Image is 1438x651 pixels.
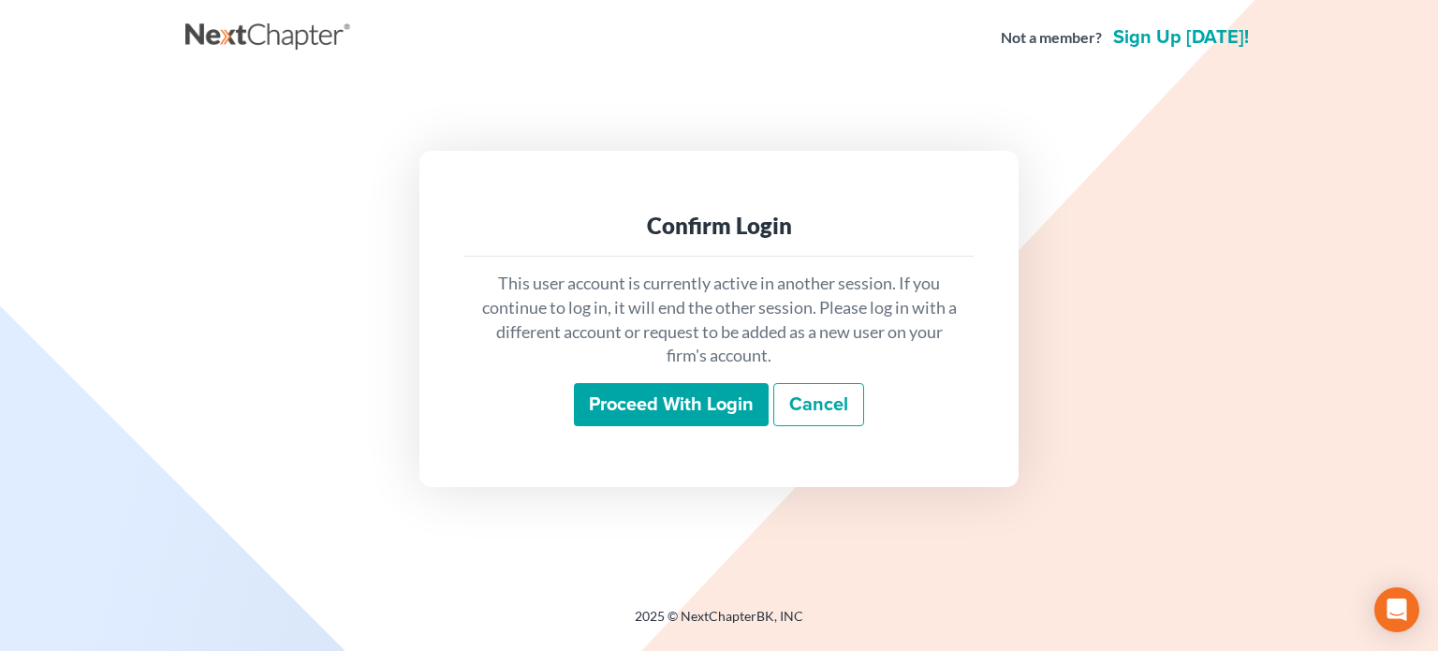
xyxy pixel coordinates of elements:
p: This user account is currently active in another session. If you continue to log in, it will end ... [479,272,959,368]
div: 2025 © NextChapterBK, INC [185,607,1253,641]
div: Confirm Login [479,211,959,241]
a: Sign up [DATE]! [1109,28,1253,47]
a: Cancel [773,383,864,426]
input: Proceed with login [574,383,769,426]
strong: Not a member? [1001,27,1102,49]
div: Open Intercom Messenger [1374,587,1419,632]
